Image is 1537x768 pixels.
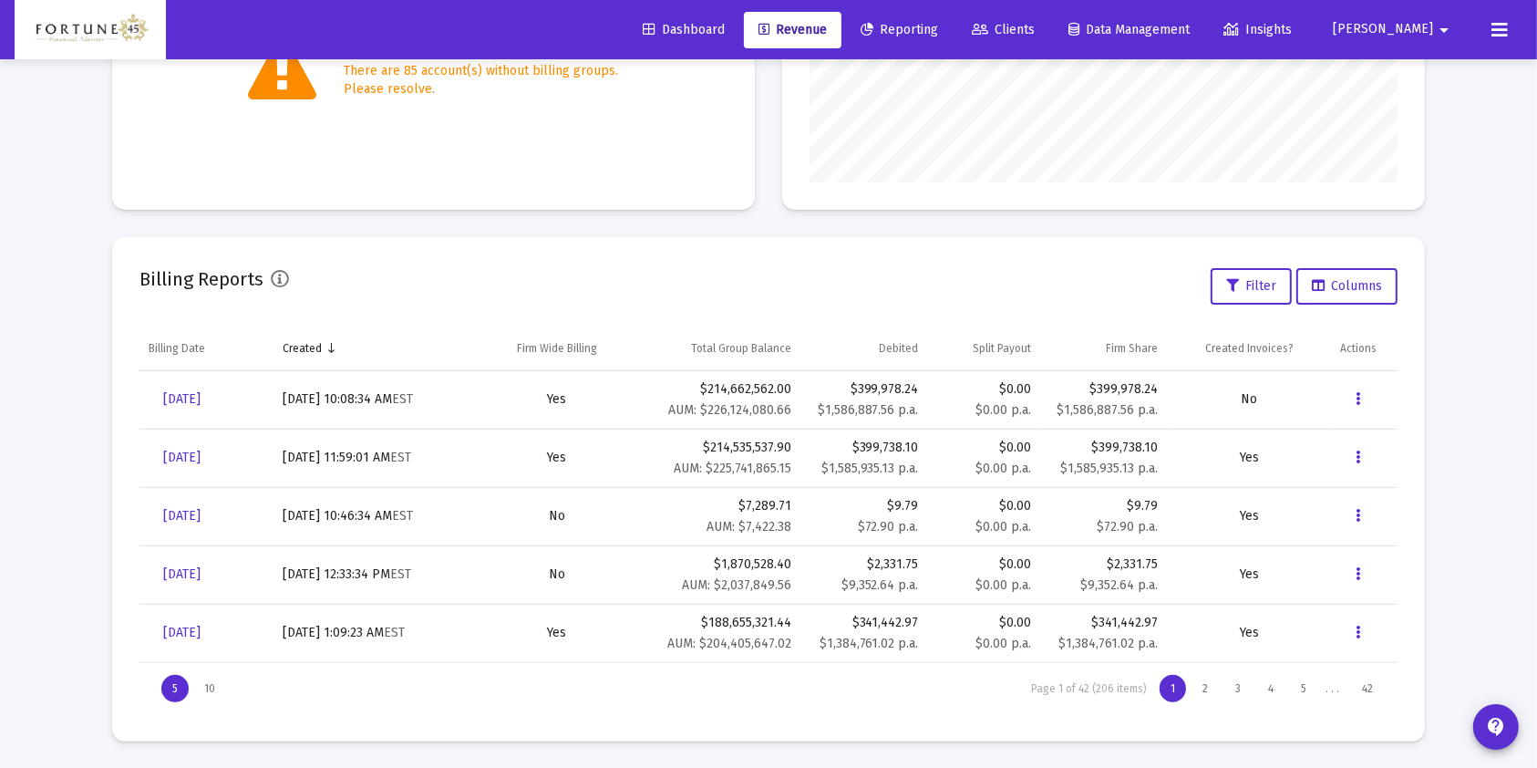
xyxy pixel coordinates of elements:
small: $1,586,887.56 p.a. [818,402,919,418]
small: EST [390,450,411,465]
span: Reporting [861,22,938,37]
small: EST [390,566,411,582]
div: [DATE] 10:08:34 AM [283,390,468,409]
div: $399,978.24 [810,380,919,399]
button: Columns [1296,268,1398,305]
div: Page Navigation [139,663,1398,714]
div: $341,442.97 [1049,614,1159,632]
a: [DATE] [149,556,215,593]
small: $1,585,935.13 p.a. [821,461,919,476]
span: Filter [1226,278,1276,294]
div: $1,870,528.40 [646,555,791,595]
div: Billing Date [149,341,205,356]
small: $0.00 p.a. [975,461,1031,476]
small: $0.00 p.a. [975,402,1031,418]
td: Column Firm Share [1040,327,1168,370]
a: [DATE] [149,440,215,476]
div: Actions [1340,341,1377,356]
div: Total Group Balance [691,341,791,356]
span: [DATE] [163,566,201,582]
small: EST [392,508,413,524]
button: [PERSON_NAME] [1311,11,1477,47]
small: $1,384,761.02 p.a. [820,636,919,651]
div: $0.00 [937,497,1031,536]
small: $9,352.64 p.a. [1081,577,1159,593]
small: $72.90 p.a. [1098,519,1159,534]
div: Yes [1177,624,1322,642]
img: Dashboard [28,12,152,48]
small: AUM: $225,741,865.15 [674,461,791,476]
div: Yes [1177,449,1322,467]
small: $1,585,935.13 p.a. [1061,461,1159,476]
small: $0.00 p.a. [975,519,1031,534]
span: [DATE] [163,625,201,640]
a: [DATE] [149,381,215,418]
div: Firm Share [1107,341,1159,356]
div: No [486,507,628,525]
a: Dashboard [628,12,739,48]
div: Created Invoices? [1205,341,1294,356]
div: There are 85 account(s) without billing groups. [344,62,619,80]
div: $214,662,562.00 [646,380,791,420]
div: Split Payout [973,341,1031,356]
td: Column Debited [800,327,928,370]
div: $7,289.71 [646,497,791,536]
a: [DATE] [149,615,215,651]
small: $0.00 p.a. [975,577,1031,593]
span: Dashboard [643,22,725,37]
div: [DATE] 11:59:01 AM [283,449,468,467]
div: Display 10 items on page [193,675,226,702]
div: Debited [880,341,919,356]
td: Column Created Invoices? [1168,327,1331,370]
td: Column Billing Date [139,327,273,370]
div: Yes [486,390,628,409]
small: AUM: $226,124,080.66 [668,402,791,418]
div: Firm Wide Billing [517,341,597,356]
div: $2,331.75 [1049,555,1159,574]
a: Clients [957,12,1049,48]
div: $0.00 [937,439,1031,478]
div: No [486,566,628,584]
div: Please resolve. [344,80,619,99]
div: Yes [1177,566,1322,584]
div: $0.00 [937,555,1031,595]
div: $341,442.97 [810,614,919,632]
div: [DATE] 12:33:34 PM [283,566,468,584]
div: $188,655,321.44 [646,614,791,653]
span: Data Management [1068,22,1190,37]
div: Page 3 [1224,675,1252,702]
small: $9,352.64 p.a. [841,577,919,593]
div: Page 4 [1257,675,1284,702]
a: Data Management [1054,12,1204,48]
td: Column Firm Wide Billing [477,327,637,370]
small: AUM: $204,405,647.02 [667,636,791,651]
div: No [1177,390,1322,409]
small: $0.00 p.a. [975,636,1031,651]
div: $399,738.10 [810,439,919,457]
td: Column Created [273,327,477,370]
small: $1,384,761.02 p.a. [1059,636,1159,651]
span: [DATE] [163,391,201,407]
div: [DATE] 10:46:34 AM [283,507,468,525]
small: AUM: $7,422.38 [707,519,791,534]
small: EST [384,625,405,640]
a: Insights [1209,12,1306,48]
a: Revenue [744,12,841,48]
span: Insights [1223,22,1292,37]
div: Yes [486,624,628,642]
div: Created [283,341,322,356]
div: Display 5 items on page [161,675,189,702]
div: Yes [1177,507,1322,525]
span: [PERSON_NAME] [1333,22,1433,37]
div: . . . [1318,682,1346,696]
span: Clients [972,22,1035,37]
td: Column Split Payout [928,327,1040,370]
mat-icon: arrow_drop_down [1433,12,1455,48]
div: [DATE] 1:09:23 AM [283,624,468,642]
small: AUM: $2,037,849.56 [682,577,791,593]
div: Page 1 of 42 (206 items) [1031,682,1147,696]
span: [DATE] [163,450,201,465]
mat-icon: contact_support [1485,716,1507,738]
span: Revenue [758,22,827,37]
button: Filter [1211,268,1292,305]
